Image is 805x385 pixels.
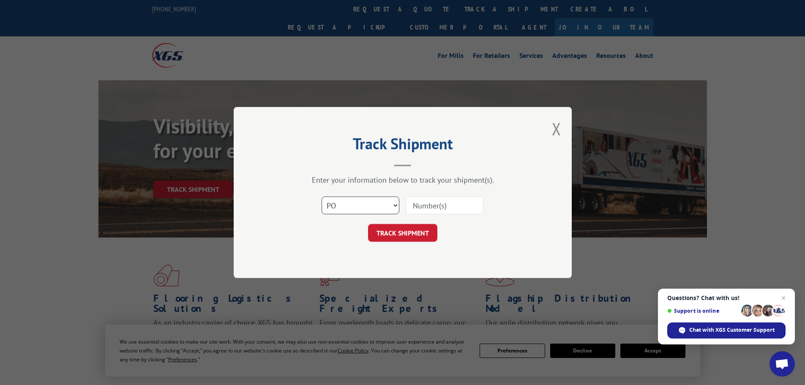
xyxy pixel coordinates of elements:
[778,293,789,303] span: Close chat
[552,117,561,140] button: Close modal
[667,308,738,314] span: Support is online
[368,224,437,242] button: TRACK SHIPMENT
[689,326,775,334] span: Chat with XGS Customer Support
[276,175,529,185] div: Enter your information below to track your shipment(s).
[770,351,795,377] div: Open chat
[667,322,786,339] div: Chat with XGS Customer Support
[276,138,529,154] h2: Track Shipment
[667,295,786,301] span: Questions? Chat with us!
[406,197,483,214] input: Number(s)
